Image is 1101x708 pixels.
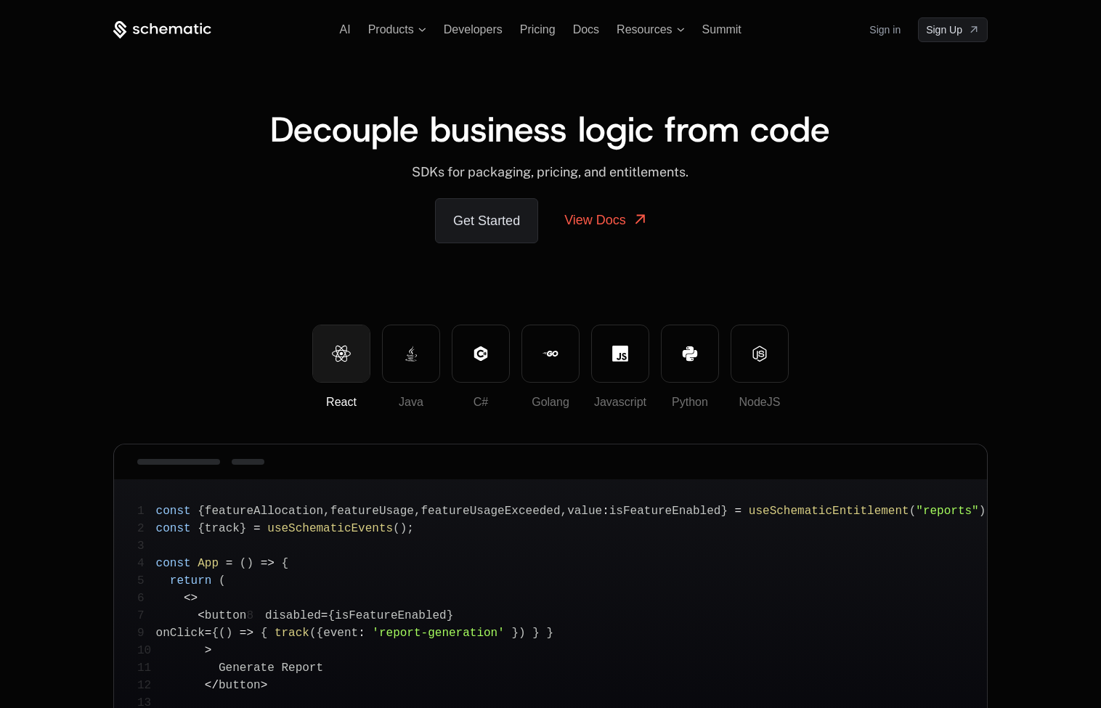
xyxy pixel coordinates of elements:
span: ( [393,522,400,535]
span: track [275,627,309,640]
span: { [261,627,268,640]
span: value [567,505,602,518]
div: Golang [522,394,579,411]
span: disabled [265,609,321,622]
span: > [261,679,268,692]
button: Python [661,325,719,383]
span: 5 [137,572,156,590]
span: = [226,557,233,570]
span: } [720,505,728,518]
span: featureUsageExceeded [421,505,561,518]
button: NodeJS [731,325,789,383]
span: button [219,679,261,692]
span: button [205,609,247,622]
div: Javascript [592,394,649,411]
span: ( [909,505,917,518]
span: const [156,557,191,570]
span: { [282,557,289,570]
span: 2 [137,520,156,537]
span: > [191,592,198,605]
span: 10 [137,642,163,659]
span: ) [246,557,253,570]
a: Developers [444,23,503,36]
span: ( [240,557,247,570]
a: Get Started [435,198,538,243]
span: Decouple business logic from code [270,106,830,152]
span: = [253,522,261,535]
span: Products [368,23,414,36]
span: Report [281,662,323,675]
span: 1 [137,502,156,520]
span: 8 [246,607,265,624]
a: AI [340,23,351,36]
span: > [205,644,212,657]
button: C# [452,325,510,383]
span: 11 [137,659,163,677]
div: Python [662,394,718,411]
a: Docs [573,23,599,36]
span: "reports" [916,505,978,518]
span: ( [219,627,226,640]
span: ( [309,627,317,640]
span: ( [219,574,226,587]
span: : [602,505,609,518]
span: App [198,557,219,570]
span: Sign Up [926,23,962,37]
a: View Docs [547,198,666,242]
span: / [211,679,219,692]
span: 12 [137,677,163,694]
span: return [170,574,212,587]
span: = [735,505,742,518]
span: 3 [137,537,156,555]
button: Golang [521,325,580,383]
a: [object Object] [918,17,988,42]
div: React [313,394,370,411]
span: const [156,522,191,535]
a: Summit [702,23,742,36]
span: } [532,627,540,640]
span: { [198,505,205,518]
span: } [511,627,519,640]
span: 4 [137,555,156,572]
span: track [205,522,240,535]
span: ) [400,522,407,535]
div: C# [452,394,509,411]
span: < [198,609,205,622]
span: event [323,627,358,640]
div: Java [383,394,439,411]
span: featureUsage [330,505,414,518]
span: ; [407,522,414,535]
span: = [321,609,328,622]
span: => [261,557,275,570]
span: useSchematicEvents [267,522,393,535]
span: } [240,522,247,535]
span: Generate [219,662,275,675]
span: , [414,505,421,518]
span: 'report-generation' [372,627,504,640]
span: < [184,592,191,605]
span: : [358,627,365,640]
span: ) [226,627,233,640]
span: { [198,522,205,535]
span: useSchematicEntitlement [749,505,909,518]
span: , [561,505,568,518]
button: Javascript [591,325,649,383]
a: Sign in [869,18,901,41]
span: , [323,505,330,518]
span: ) [979,505,986,518]
span: => [240,627,253,640]
button: React [312,325,370,383]
span: isFeatureEnabled [609,505,721,518]
span: { [328,609,335,622]
span: Resources [617,23,672,36]
a: Pricing [520,23,556,36]
span: 7 [137,607,156,624]
button: Java [382,325,440,383]
span: { [211,627,219,640]
span: onClick [156,627,205,640]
